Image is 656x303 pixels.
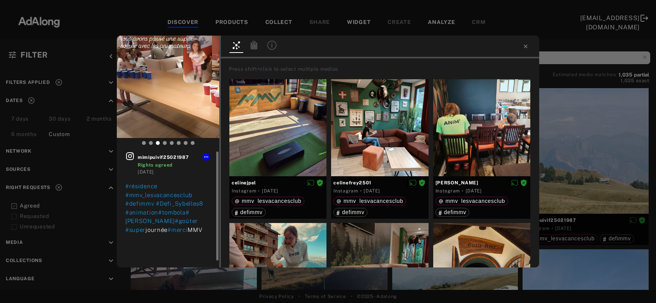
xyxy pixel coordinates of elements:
[240,209,263,215] span: defimmv
[242,198,301,204] span: mmv_lesvacancesclub
[232,179,324,186] span: celinejpel
[462,188,464,194] span: ·
[188,226,202,233] span: MMV
[305,179,316,187] button: Disable diffusion on this media
[337,198,403,204] div: mmv_lesvacancesclub
[436,179,528,186] span: [PERSON_NAME]
[145,226,167,233] span: journée
[446,198,505,204] span: mmv_lesvacancesclub
[360,188,362,194] span: ·
[439,209,466,215] div: defimmv
[617,266,656,303] div: Widget de chat
[125,209,198,225] span: #animation#tombola#[PERSON_NAME]#goûter
[419,180,425,185] span: Rights agreed
[138,154,211,161] span: mimipuivif25021987
[258,188,260,194] span: ·
[407,179,419,187] button: Disable diffusion on this media
[333,179,426,186] span: celinefrey2501
[232,187,256,194] div: Instagram
[229,65,536,73] div: Press shift+click to select multiple medias
[466,188,482,194] time: 2025-08-14T06:27:39.000Z
[436,187,460,194] div: Instagram
[520,180,527,185] span: Rights agreed
[125,226,145,233] span: #super
[156,200,203,207] span: #Defi_Sybelles8
[509,179,520,187] button: Disable diffusion on this media
[167,226,188,233] span: #merci
[138,169,154,175] time: 2025-08-26T21:17:02.000Z
[235,209,263,215] div: defimmv
[364,188,380,194] time: 2025-08-18T18:22:27.000Z
[316,180,323,185] span: Rights agreed
[617,266,656,303] iframe: Chat Widget
[444,209,466,215] span: defimmv
[125,183,157,189] span: #résidence
[439,198,505,204] div: mmv_lesvacancesclub
[342,209,364,215] span: defimmv
[343,198,403,204] span: mmv_lesvacancesclub
[125,192,193,198] span: #mmv_lesvacancesclub
[333,187,358,194] div: Instagram
[262,188,278,194] time: 2025-08-14T17:24:06.000Z
[138,162,173,168] span: Rights agreed
[235,198,301,204] div: mmv_lesvacancesclub
[337,209,364,215] div: defimmv
[117,36,219,138] img: INS_DN1T946Whfc_2
[125,200,154,207] span: #defimmv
